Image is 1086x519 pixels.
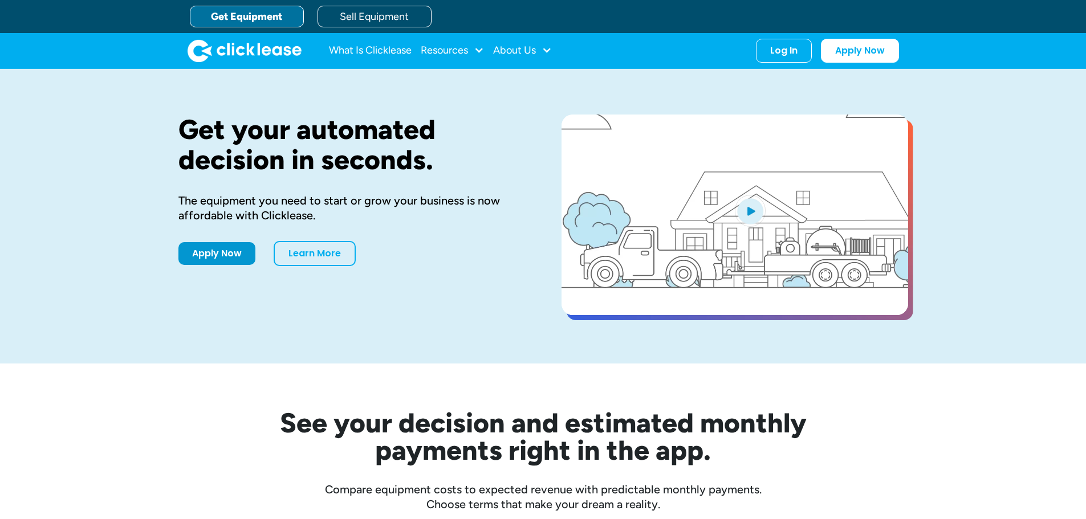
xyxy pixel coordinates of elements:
div: Log In [770,45,798,56]
a: Apply Now [178,242,255,265]
div: The equipment you need to start or grow your business is now affordable with Clicklease. [178,193,525,223]
div: Resources [421,39,484,62]
a: Learn More [274,241,356,266]
img: Clicklease logo [188,39,302,62]
h1: Get your automated decision in seconds. [178,115,525,175]
div: Compare equipment costs to expected revenue with predictable monthly payments. Choose terms that ... [178,482,908,512]
h2: See your decision and estimated monthly payments right in the app. [224,409,863,464]
a: Sell Equipment [318,6,432,27]
a: Get Equipment [190,6,304,27]
img: Blue play button logo on a light blue circular background [735,195,766,227]
a: open lightbox [562,115,908,315]
a: Apply Now [821,39,899,63]
a: home [188,39,302,62]
a: What Is Clicklease [329,39,412,62]
div: About Us [493,39,552,62]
